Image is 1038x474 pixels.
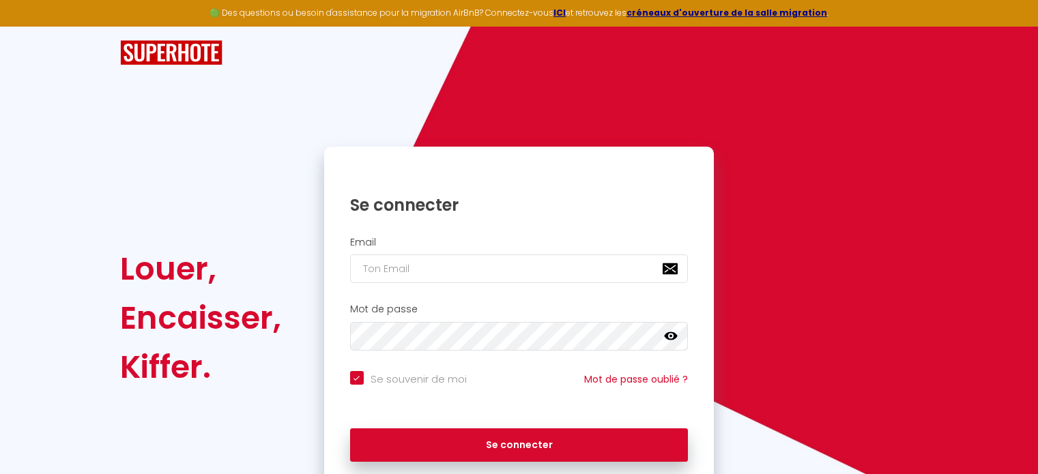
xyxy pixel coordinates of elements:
[626,7,827,18] a: créneaux d'ouverture de la salle migration
[350,254,689,283] input: Ton Email
[120,40,222,65] img: SuperHote logo
[553,7,566,18] a: ICI
[350,237,689,248] h2: Email
[350,194,689,216] h1: Se connecter
[120,244,281,293] div: Louer,
[584,372,688,386] a: Mot de passe oublié ?
[350,428,689,462] button: Se connecter
[120,293,281,342] div: Encaisser,
[350,303,689,315] h2: Mot de passe
[120,342,281,391] div: Kiffer.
